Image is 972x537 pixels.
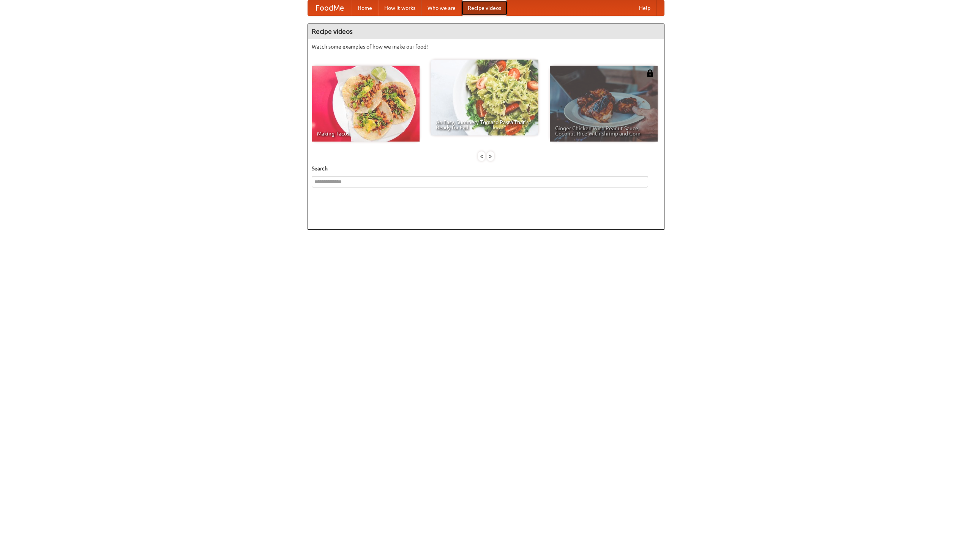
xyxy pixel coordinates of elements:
a: Recipe videos [462,0,507,16]
h4: Recipe videos [308,24,664,39]
a: An Easy, Summery Tomato Pasta That's Ready for Fall [431,60,538,135]
a: How it works [378,0,421,16]
img: 483408.png [646,69,654,77]
h5: Search [312,165,660,172]
div: » [487,151,494,161]
a: Home [352,0,378,16]
span: An Easy, Summery Tomato Pasta That's Ready for Fall [436,120,533,130]
p: Watch some examples of how we make our food! [312,43,660,50]
div: « [478,151,485,161]
span: Making Tacos [317,131,414,136]
a: FoodMe [308,0,352,16]
a: Help [633,0,656,16]
a: Who we are [421,0,462,16]
a: Making Tacos [312,66,420,142]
